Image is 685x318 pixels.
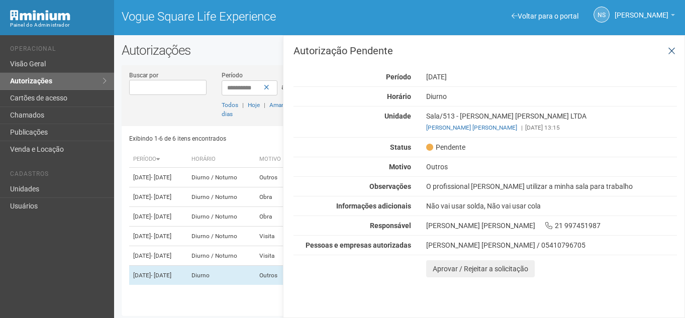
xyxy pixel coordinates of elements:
[306,241,411,249] strong: Pessoas e empresas autorizadas
[419,112,684,132] div: Sala/513 - [PERSON_NAME] [PERSON_NAME] LTDA
[129,227,187,246] td: [DATE]
[594,7,610,23] a: NS
[187,187,255,207] td: Diurno / Noturno
[426,241,677,250] div: [PERSON_NAME] [PERSON_NAME] / 05410796705
[384,112,411,120] strong: Unidade
[255,227,292,246] td: Visita
[129,168,187,187] td: [DATE]
[255,151,292,168] th: Motivo
[264,101,265,109] span: |
[222,101,238,109] a: Todos
[426,123,677,132] div: [DATE] 13:15
[512,12,578,20] a: Voltar para o portal
[419,182,684,191] div: O profissional [PERSON_NAME] utilizar a minha sala para trabalho
[336,202,411,210] strong: Informações adicionais
[248,101,260,109] a: Hoje
[187,266,255,285] td: Diurno
[10,21,107,30] div: Painel do Administrador
[281,83,285,91] span: a
[122,10,392,23] h1: Vogue Square Life Experience
[386,73,411,81] strong: Período
[255,207,292,227] td: Obra
[255,187,292,207] td: Obra
[122,43,677,58] h2: Autorizações
[419,162,684,171] div: Outros
[242,101,244,109] span: |
[10,45,107,56] li: Operacional
[419,201,684,210] div: Não vai usar solda, Não vai usar cola
[151,213,171,220] span: - [DATE]
[151,252,171,259] span: - [DATE]
[151,193,171,200] span: - [DATE]
[269,101,291,109] a: Amanhã
[187,151,255,168] th: Horário
[255,246,292,266] td: Visita
[129,131,396,146] div: Exibindo 1-6 de 6 itens encontrados
[255,266,292,285] td: Outros
[187,168,255,187] td: Diurno / Noturno
[129,71,158,80] label: Buscar por
[615,2,668,19] span: Nicolle Silva
[390,143,411,151] strong: Status
[187,227,255,246] td: Diurno / Noturno
[129,266,187,285] td: [DATE]
[255,168,292,187] td: Outros
[129,207,187,227] td: [DATE]
[419,72,684,81] div: [DATE]
[389,163,411,171] strong: Motivo
[187,207,255,227] td: Diurno / Noturno
[187,246,255,266] td: Diurno / Noturno
[151,174,171,181] span: - [DATE]
[151,233,171,240] span: - [DATE]
[10,10,70,21] img: Minium
[419,92,684,101] div: Diurno
[521,124,523,131] span: |
[370,222,411,230] strong: Responsável
[129,151,187,168] th: Período
[426,260,535,277] button: Aprovar / Rejeitar a solicitação
[387,92,411,100] strong: Horário
[419,221,684,230] div: [PERSON_NAME] [PERSON_NAME] 21 997451987
[10,170,107,181] li: Cadastros
[222,71,243,80] label: Período
[369,182,411,190] strong: Observações
[426,124,517,131] a: [PERSON_NAME] [PERSON_NAME]
[151,272,171,279] span: - [DATE]
[615,13,675,21] a: [PERSON_NAME]
[293,46,677,56] h3: Autorização Pendente
[426,143,465,152] span: Pendente
[129,246,187,266] td: [DATE]
[129,187,187,207] td: [DATE]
